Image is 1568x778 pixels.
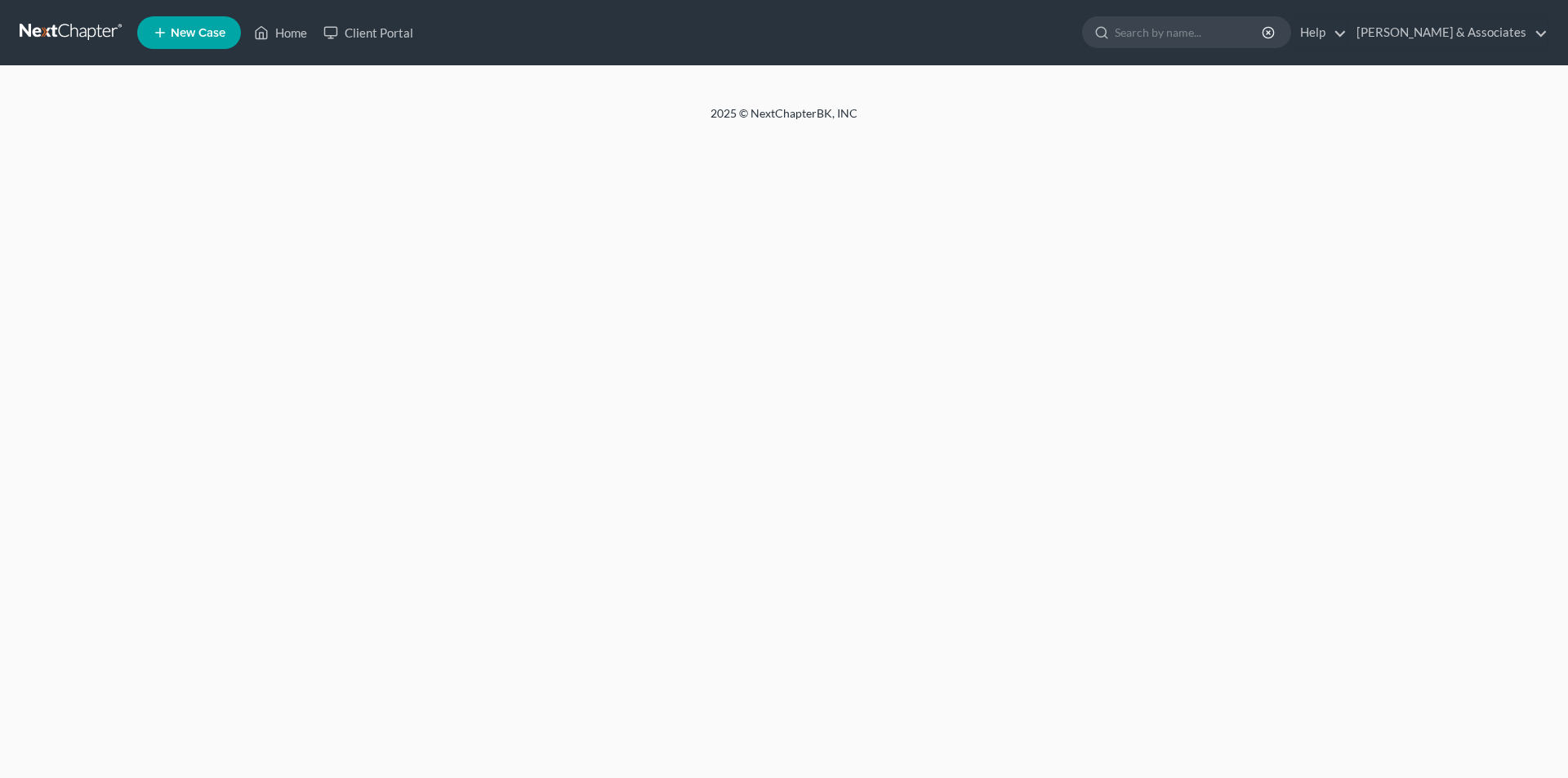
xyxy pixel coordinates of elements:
[315,18,421,47] a: Client Portal
[246,18,315,47] a: Home
[318,105,1249,135] div: 2025 © NextChapterBK, INC
[171,27,225,39] span: New Case
[1348,18,1548,47] a: [PERSON_NAME] & Associates
[1115,17,1264,47] input: Search by name...
[1292,18,1347,47] a: Help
